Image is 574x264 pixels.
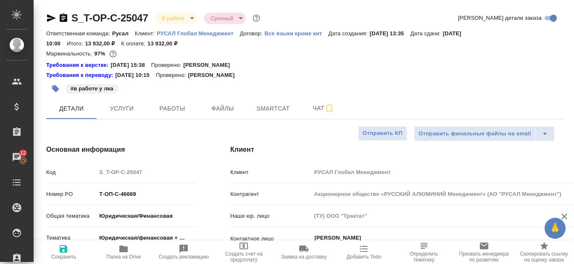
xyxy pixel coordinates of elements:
[2,147,32,168] a: 12
[112,30,135,37] p: Русал
[51,103,92,114] span: Детали
[253,103,293,114] span: Smartcat
[264,30,328,37] p: Все языки кроме кит
[414,126,555,141] div: split button
[67,40,85,47] p: Итого:
[251,13,262,24] button: Доп статусы указывают на важность/срочность заказа
[410,30,442,37] p: Дата сдачи:
[46,190,96,198] p: Номер PO
[545,218,566,239] button: 🙏
[204,13,246,24] div: В работе
[548,219,562,237] span: 🙏
[96,231,197,245] div: Юридическая/финансовая + техника
[46,61,111,69] div: Нажми, чтобы открыть папку с инструкцией
[414,126,536,141] button: Отправить финальные файлы на email
[454,240,514,264] button: Призвать менеджера по развитию
[96,209,197,223] div: Юридическая/Финансовая
[154,240,214,264] button: Создать рекламацию
[394,240,454,264] button: Определить тематику
[71,84,113,93] p: #в работе у лка
[240,30,265,37] p: Договор:
[111,61,151,69] p: [DATE] 15:38
[203,103,243,114] span: Файлы
[46,71,115,79] a: Требования к переводу:
[347,254,381,260] span: Добавить Todo
[155,13,197,24] div: В работе
[46,168,96,177] p: Код
[58,13,68,23] button: Скопировать ссылку
[156,71,188,79] p: Проверено:
[46,50,94,57] p: Маржинальность:
[46,61,111,69] a: Требования к верстке:
[419,129,531,139] span: Отправить финальные файлы на email
[214,240,274,264] button: Создать счет на предоплату
[46,145,197,155] h4: Основная информация
[459,251,509,263] span: Призвать менеджера по развитию
[85,40,121,47] p: 13 932,00 ₽
[71,12,148,24] a: S_T-OP-C-25047
[121,40,147,47] p: К оплате:
[208,15,236,22] button: Срочный
[108,48,118,59] button: 318.00 RUB;
[46,30,112,37] p: Ответственная команда:
[106,254,141,260] span: Папка на Drive
[358,126,407,141] button: Отправить КП
[51,254,76,260] span: Сохранить
[46,13,56,23] button: Скопировать ссылку для ЯМессенджера
[188,71,241,79] p: [PERSON_NAME]
[157,29,240,37] a: РУСАЛ Глобал Менеджмент
[151,61,184,69] p: Проверено:
[219,251,269,263] span: Создать счет на предоплату
[230,168,311,177] p: Клиент
[183,61,236,69] p: [PERSON_NAME]
[115,71,156,79] p: [DATE] 10:15
[96,166,197,178] input: Пустое поле
[34,240,94,264] button: Сохранить
[370,30,411,37] p: [DATE] 13:35
[264,29,328,37] a: Все языки кроме кит
[152,103,192,114] span: Работы
[519,251,569,263] span: Скопировать ссылку на оценку заказа
[96,188,197,200] input: ✎ Введи что-нибудь
[157,30,240,37] p: РУСАЛ Глобал Менеджмент
[46,79,65,98] button: Добавить тэг
[15,149,31,157] span: 12
[230,212,311,220] p: Наше юр. лицо
[94,240,154,264] button: Папка на Drive
[303,103,344,114] span: Чат
[281,254,326,260] span: Заявка на доставку
[334,240,394,264] button: Добавить Todo
[458,14,542,22] span: [PERSON_NAME] детали заказа
[46,71,115,79] div: Нажми, чтобы открыть папку с инструкцией
[46,234,96,242] p: Тематика
[363,129,403,138] span: Отправить КП
[147,40,184,47] p: 13 932,00 ₽
[514,240,574,264] button: Скопировать ссылку на оценку заказа
[159,254,209,260] span: Создать рекламацию
[328,30,369,37] p: Дата создания:
[324,103,334,114] svg: Подписаться
[230,235,311,243] p: Контактное лицо
[135,30,157,37] p: Клиент:
[230,145,565,155] h4: Клиент
[274,240,334,264] button: Заявка на доставку
[399,251,449,263] span: Определить тематику
[102,103,142,114] span: Услуги
[94,50,107,57] p: 97%
[230,190,311,198] p: Контрагент
[46,212,96,220] p: Общая тематика
[159,15,187,22] button: В работе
